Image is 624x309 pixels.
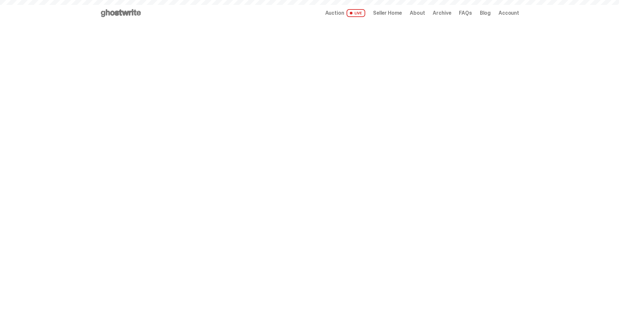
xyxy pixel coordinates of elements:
[459,10,472,16] a: FAQs
[373,10,402,16] a: Seller Home
[325,9,365,17] a: Auction LIVE
[410,10,425,16] a: About
[499,10,519,16] a: Account
[347,9,365,17] span: LIVE
[325,10,344,16] span: Auction
[433,10,451,16] a: Archive
[480,10,491,16] a: Blog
